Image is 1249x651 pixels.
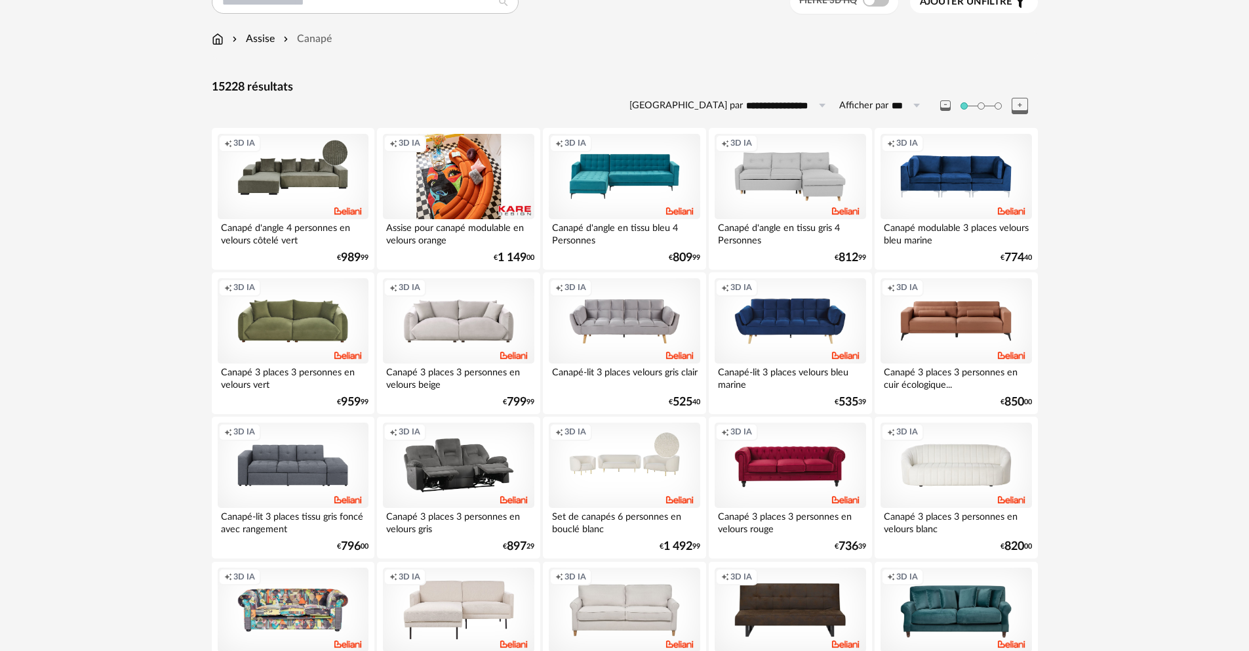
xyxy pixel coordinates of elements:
span: 3D IA [896,572,918,582]
span: 3D IA [565,138,586,148]
span: 897 [507,542,526,551]
span: Creation icon [555,282,563,293]
span: Creation icon [224,282,232,293]
span: Creation icon [389,138,397,148]
span: 3D IA [233,282,255,293]
span: 796 [341,542,361,551]
span: 1 149 [498,253,526,262]
span: 812 [839,253,858,262]
a: Creation icon 3D IA Set de canapés 6 personnes en bouclé blanc €1 49299 [543,417,705,558]
span: 3D IA [233,138,255,148]
span: 3D IA [399,138,420,148]
div: € 00 [494,253,534,262]
div: € 99 [660,542,700,551]
div: € 39 [835,398,866,407]
div: Canapé 3 places 3 personnes en velours vert [218,364,368,390]
span: 1 492 [664,542,692,551]
span: 3D IA [565,572,586,582]
div: € 40 [669,398,700,407]
span: 3D IA [399,282,420,293]
span: 820 [1004,542,1024,551]
div: Canapé-lit 3 places velours bleu marine [715,364,865,390]
span: 3D IA [233,427,255,437]
a: Creation icon 3D IA Canapé d'angle en tissu gris 4 Personnes €81299 [709,128,871,270]
div: Canapé 3 places 3 personnes en velours gris [383,508,534,534]
span: Creation icon [887,282,895,293]
div: Assise [229,31,275,47]
a: Creation icon 3D IA Canapé modulable 3 places velours bleu marine €77440 [875,128,1037,270]
div: € 00 [1001,542,1032,551]
a: Creation icon 3D IA Canapé-lit 3 places tissu gris foncé avec rangement €79600 [212,417,374,558]
a: Creation icon 3D IA Canapé 3 places 3 personnes en cuir écologique... €85000 [875,272,1037,414]
span: Creation icon [721,282,729,293]
span: Creation icon [555,138,563,148]
span: 850 [1004,398,1024,407]
div: € 40 [1001,253,1032,262]
span: 3D IA [896,427,918,437]
a: Creation icon 3D IA Canapé 3 places 3 personnes en velours rouge €73639 [709,417,871,558]
a: Creation icon 3D IA Canapé 3 places 3 personnes en velours gris €89729 [377,417,540,558]
span: Creation icon [389,282,397,293]
div: € 99 [835,253,866,262]
div: Canapé 3 places 3 personnes en velours rouge [715,508,865,534]
span: 3D IA [565,282,586,293]
div: € 99 [337,253,368,262]
img: svg+xml;base64,PHN2ZyB3aWR0aD0iMTYiIGhlaWdodD0iMTYiIHZpZXdCb3g9IjAgMCAxNiAxNiIgZmlsbD0ibm9uZSIgeG... [229,31,240,47]
span: 799 [507,398,526,407]
div: Canapé 3 places 3 personnes en velours blanc [881,508,1031,534]
a: Creation icon 3D IA Canapé d'angle en tissu bleu 4 Personnes €80999 [543,128,705,270]
span: Creation icon [721,138,729,148]
div: € 99 [669,253,700,262]
div: € 00 [1001,398,1032,407]
span: Creation icon [887,572,895,582]
div: Assise pour canapé modulable en velours orange [383,219,534,245]
span: Creation icon [389,427,397,437]
span: 535 [839,398,858,407]
div: Canapé d'angle 4 personnes en velours côtelé vert [218,219,368,245]
span: Creation icon [887,427,895,437]
div: Canapé-lit 3 places tissu gris foncé avec rangement [218,508,368,534]
span: 3D IA [399,427,420,437]
span: 3D IA [233,572,255,582]
div: Canapé 3 places 3 personnes en velours beige [383,364,534,390]
a: Creation icon 3D IA Canapé 3 places 3 personnes en velours blanc €82000 [875,417,1037,558]
span: 809 [673,253,692,262]
span: 3D IA [565,427,586,437]
span: Creation icon [555,572,563,582]
span: 959 [341,398,361,407]
span: Creation icon [224,138,232,148]
span: 3D IA [730,427,752,437]
span: 736 [839,542,858,551]
span: 3D IA [730,138,752,148]
span: 774 [1004,253,1024,262]
a: Creation icon 3D IA Canapé-lit 3 places velours bleu marine €53539 [709,272,871,414]
span: Creation icon [887,138,895,148]
span: 3D IA [896,282,918,293]
a: Creation icon 3D IA Canapé 3 places 3 personnes en velours beige €79999 [377,272,540,414]
a: Creation icon 3D IA Canapé 3 places 3 personnes en velours vert €95999 [212,272,374,414]
div: € 00 [337,542,368,551]
span: 3D IA [730,572,752,582]
span: Creation icon [389,572,397,582]
span: Creation icon [224,572,232,582]
span: 3D IA [730,282,752,293]
span: Creation icon [224,427,232,437]
img: svg+xml;base64,PHN2ZyB3aWR0aD0iMTYiIGhlaWdodD0iMTciIHZpZXdCb3g9IjAgMCAxNiAxNyIgZmlsbD0ibm9uZSIgeG... [212,31,224,47]
span: Creation icon [555,427,563,437]
div: € 99 [503,398,534,407]
a: Creation icon 3D IA Canapé-lit 3 places velours gris clair €52540 [543,272,705,414]
a: Creation icon 3D IA Canapé d'angle 4 personnes en velours côtelé vert €98999 [212,128,374,270]
div: € 99 [337,398,368,407]
div: Canapé-lit 3 places velours gris clair [549,364,700,390]
div: Canapé 3 places 3 personnes en cuir écologique... [881,364,1031,390]
div: Canapé modulable 3 places velours bleu marine [881,219,1031,245]
div: Canapé d'angle en tissu gris 4 Personnes [715,219,865,245]
span: 3D IA [399,572,420,582]
div: Canapé d'angle en tissu bleu 4 Personnes [549,219,700,245]
span: Creation icon [721,572,729,582]
span: 989 [341,253,361,262]
label: [GEOGRAPHIC_DATA] par [629,100,743,112]
a: Creation icon 3D IA Assise pour canapé modulable en velours orange €1 14900 [377,128,540,270]
span: Creation icon [721,427,729,437]
label: Afficher par [839,100,888,112]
